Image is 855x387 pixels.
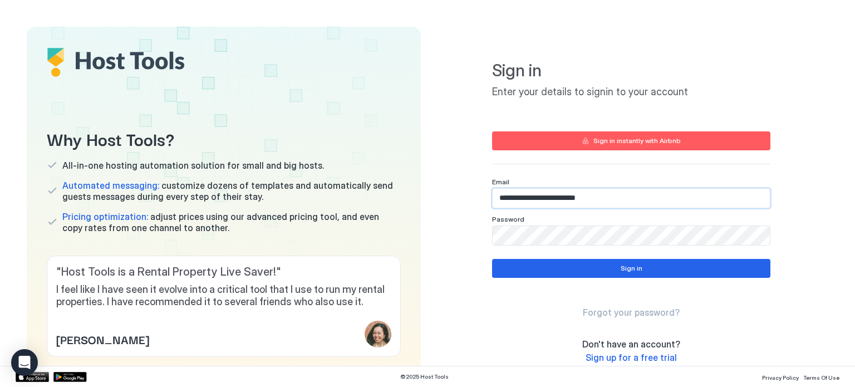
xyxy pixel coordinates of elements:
[62,211,148,222] span: Pricing optimization:
[493,226,770,245] input: Input Field
[62,180,401,202] span: customize dozens of templates and automatically send guests messages during every step of their s...
[492,60,770,81] span: Sign in
[803,371,839,383] a: Terms Of Use
[582,339,680,350] span: Don't have an account?
[492,259,770,278] button: Sign in
[16,372,49,382] a: App Store
[493,189,770,208] input: Input Field
[492,86,770,99] span: Enter your details to signin to your account
[586,352,677,364] a: Sign up for a free trial
[400,373,449,380] span: © 2025 Host Tools
[365,321,391,347] div: profile
[621,263,642,273] div: Sign in
[586,352,677,363] span: Sign up for a free trial
[62,180,159,191] span: Automated messaging:
[492,131,770,150] button: Sign in instantly with Airbnb
[583,307,680,319] a: Forgot your password?
[11,349,38,376] div: Open Intercom Messenger
[803,374,839,381] span: Terms Of Use
[593,136,681,146] div: Sign in instantly with Airbnb
[47,126,401,151] span: Why Host Tools?
[583,307,680,318] span: Forgot your password?
[56,283,391,308] span: I feel like I have seen it evolve into a critical tool that I use to run my rental properties. I ...
[53,372,87,382] a: Google Play Store
[492,178,509,186] span: Email
[62,211,401,233] span: adjust prices using our advanced pricing tool, and even copy rates from one channel to another.
[56,331,149,347] span: [PERSON_NAME]
[56,265,391,279] span: " Host Tools is a Rental Property Live Saver! "
[492,215,524,223] span: Password
[62,160,324,171] span: All-in-one hosting automation solution for small and big hosts.
[762,371,799,383] a: Privacy Policy
[762,374,799,381] span: Privacy Policy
